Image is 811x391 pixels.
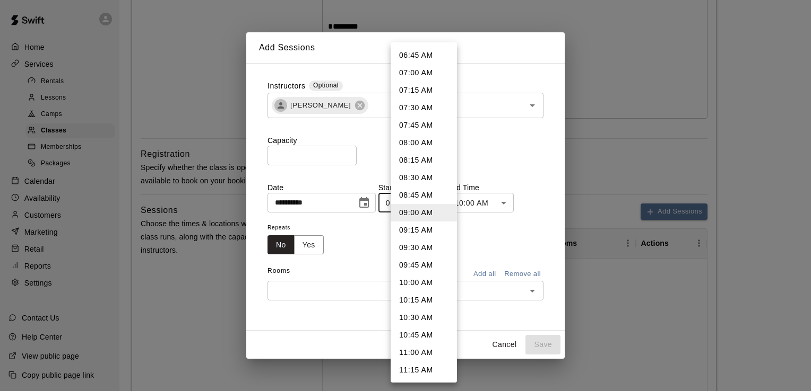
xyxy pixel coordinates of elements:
li: 09:00 AM [391,204,457,221]
li: 08:00 AM [391,134,457,152]
li: 09:45 AM [391,256,457,274]
li: 10:15 AM [391,291,457,309]
li: 07:30 AM [391,99,457,117]
li: 11:15 AM [391,361,457,379]
li: 11:00 AM [391,344,457,361]
li: 08:45 AM [391,186,457,204]
li: 07:00 AM [391,64,457,82]
li: 07:15 AM [391,82,457,99]
li: 10:45 AM [391,326,457,344]
li: 09:15 AM [391,221,457,239]
li: 07:45 AM [391,117,457,134]
li: 09:30 AM [391,239,457,256]
li: 06:45 AM [391,47,457,64]
li: 08:15 AM [391,152,457,169]
li: 08:30 AM [391,169,457,186]
li: 10:00 AM [391,274,457,291]
li: 10:30 AM [391,309,457,326]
